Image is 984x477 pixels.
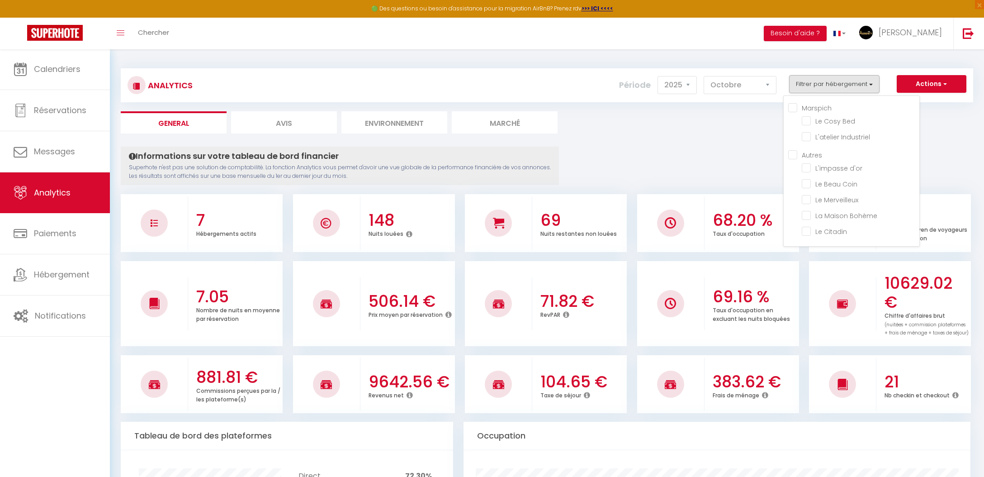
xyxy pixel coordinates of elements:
[27,25,83,41] img: Super Booking
[963,28,974,39] img: logout
[859,26,873,39] img: ...
[665,298,676,309] img: NO IMAGE
[582,5,613,12] a: >>> ICI <<<<
[34,105,86,116] span: Réservations
[129,163,551,181] p: Superhote n'est pas une solution de comptabilité. La fonction Analytics vous permet d'avoir une v...
[196,287,280,306] h3: 7.05
[764,26,827,41] button: Besoin d'aide ?
[713,228,765,238] p: Taux d'occupation
[369,292,453,311] h3: 506.14 €
[452,111,558,134] li: Marché
[713,372,797,391] h3: 383.62 €
[885,390,950,399] p: Nb checkin et checkout
[369,390,404,399] p: Revenus net
[196,305,280,323] p: Nombre de nuits en moyenne par réservation
[131,18,176,49] a: Chercher
[121,111,227,134] li: General
[837,298,848,309] img: NO IMAGE
[619,75,651,95] label: Période
[196,385,280,403] p: Commissions perçues par la / les plateforme(s)
[34,187,71,198] span: Analytics
[879,27,942,38] span: [PERSON_NAME]
[897,75,966,93] button: Actions
[231,111,337,134] li: Avis
[713,287,797,306] h3: 69.16 %
[815,164,862,173] span: L'impasse d'or
[129,151,551,161] h4: Informations sur votre tableau de bord financier
[540,228,617,238] p: Nuits restantes non louées
[713,305,790,323] p: Taux d'occupation en excluant les nuits bloquées
[885,372,969,391] h3: 21
[789,75,880,93] button: Filtrer par hébergement
[369,309,443,319] p: Prix moyen par réservation
[540,211,624,230] h3: 69
[151,219,158,227] img: NO IMAGE
[341,111,447,134] li: Environnement
[369,372,453,391] h3: 9642.56 €
[713,211,797,230] h3: 68.20 %
[196,211,280,230] h3: 7
[138,28,169,37] span: Chercher
[852,18,953,49] a: ... [PERSON_NAME]
[35,310,86,321] span: Notifications
[34,63,80,75] span: Calendriers
[464,422,971,450] div: Occupation
[885,310,969,337] p: Chiffre d'affaires brut
[369,228,403,238] p: Nuits louées
[34,146,75,157] span: Messages
[885,224,967,242] p: Nombre moyen de voyageurs par réservation
[196,368,280,387] h3: 881.81 €
[34,228,76,239] span: Paiements
[121,422,453,450] div: Tableau de bord des plateformes
[540,390,581,399] p: Taxe de séjour
[885,321,969,337] span: (nuitées + commission plateformes + frais de ménage + taxes de séjour)
[196,228,256,238] p: Hébergements actifs
[885,274,969,312] h3: 10629.02 €
[540,309,560,319] p: RevPAR
[885,207,969,226] h3: 2.38
[146,75,193,95] h3: Analytics
[34,269,90,280] span: Hébergement
[713,390,759,399] p: Frais de ménage
[540,372,624,391] h3: 104.65 €
[369,211,453,230] h3: 148
[815,180,857,189] span: Le Beau Coin
[540,292,624,311] h3: 71.82 €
